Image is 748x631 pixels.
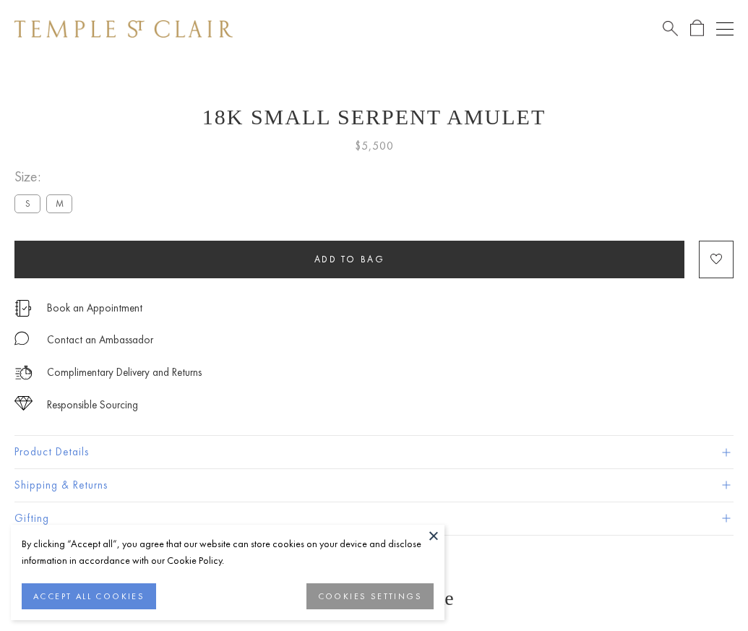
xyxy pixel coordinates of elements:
[22,583,156,609] button: ACCEPT ALL COOKIES
[47,300,142,316] a: Book an Appointment
[47,364,202,382] p: Complimentary Delivery and Returns
[14,331,29,345] img: MessageIcon-01_2.svg
[14,300,32,317] img: icon_appointment.svg
[22,536,434,569] div: By clicking “Accept all”, you agree that our website can store cookies on your device and disclos...
[314,253,385,265] span: Add to bag
[716,20,734,38] button: Open navigation
[14,194,40,213] label: S
[14,364,33,382] img: icon_delivery.svg
[690,20,704,38] a: Open Shopping Bag
[355,137,394,155] span: $5,500
[14,105,734,129] h1: 18K Small Serpent Amulet
[14,469,734,502] button: Shipping & Returns
[306,583,434,609] button: COOKIES SETTINGS
[663,20,678,38] a: Search
[14,20,233,38] img: Temple St. Clair
[47,396,138,414] div: Responsible Sourcing
[14,396,33,411] img: icon_sourcing.svg
[46,194,72,213] label: M
[14,436,734,468] button: Product Details
[14,241,684,278] button: Add to bag
[14,165,78,189] span: Size:
[47,331,153,349] div: Contact an Ambassador
[14,502,734,535] button: Gifting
